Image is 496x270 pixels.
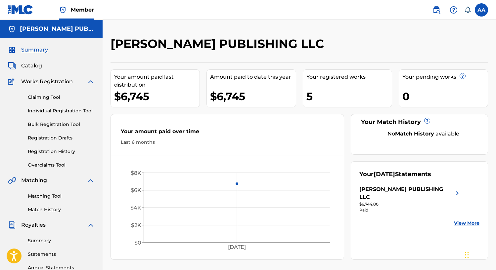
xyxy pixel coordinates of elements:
div: User Menu [475,3,488,17]
span: Catalog [21,62,42,70]
span: Royalties [21,221,46,229]
img: Top Rightsholder [59,6,67,14]
div: [PERSON_NAME] PUBLISHING LLC [359,185,454,201]
a: SummarySummary [8,46,48,54]
img: Summary [8,46,16,54]
div: Your amount paid over time [121,128,334,139]
span: ? [425,118,430,123]
iframe: Resource Center [477,173,496,226]
a: Summary [28,237,95,244]
img: MLC Logo [8,5,33,15]
span: ? [460,73,465,79]
a: CatalogCatalog [8,62,42,70]
span: Matching [21,176,47,184]
a: Matching Tool [28,193,95,200]
div: Amount paid to date this year [210,73,295,81]
img: Matching [8,176,16,184]
div: Your Match History [359,118,479,127]
div: No available [368,130,479,138]
div: Your Statements [359,170,431,179]
a: Match History [28,206,95,213]
tspan: $2K [131,222,141,228]
img: search [432,6,440,14]
tspan: [DATE] [228,244,246,251]
img: Royalties [8,221,16,229]
tspan: $4K [130,205,141,211]
tspan: $8K [131,170,141,176]
img: Works Registration [8,78,17,86]
a: [PERSON_NAME] PUBLISHING LLCright chevron icon$6,744.80Paid [359,185,462,213]
a: Public Search [430,3,443,17]
span: Works Registration [21,78,73,86]
a: Bulk Registration Tool [28,121,95,128]
img: Catalog [8,62,16,70]
tspan: $0 [134,240,141,246]
div: $6,745 [114,89,200,104]
div: Your pending works [402,73,488,81]
a: Statements [28,251,95,258]
a: Individual Registration Tool [28,107,95,114]
img: expand [87,176,95,184]
div: Arrastrar [465,245,469,265]
h5: ELEFANTE REY PUBLISHING LLC [20,25,95,33]
div: 5 [306,89,392,104]
div: Notifications [464,7,471,13]
tspan: $6K [131,187,141,194]
div: Your registered works [306,73,392,81]
div: Help [447,3,460,17]
iframe: Chat Widget [463,238,496,270]
img: expand [87,221,95,229]
a: Registration History [28,148,95,155]
span: [DATE] [374,171,395,178]
div: $6,745 [210,89,295,104]
div: Widget de chat [463,238,496,270]
div: $6,744.80 [359,201,462,207]
h2: [PERSON_NAME] PUBLISHING LLC [111,36,327,51]
img: expand [87,78,95,86]
div: Last 6 months [121,139,334,146]
span: Member [71,6,94,14]
div: Paid [359,207,462,213]
img: right chevron icon [453,185,461,201]
a: Overclaims Tool [28,162,95,169]
span: Summary [21,46,48,54]
a: View More [454,220,479,227]
a: Registration Drafts [28,135,95,141]
a: Claiming Tool [28,94,95,101]
div: Your amount paid last distribution [114,73,200,89]
img: Accounts [8,25,16,33]
img: help [450,6,458,14]
strong: Match History [395,131,434,137]
div: 0 [402,89,488,104]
